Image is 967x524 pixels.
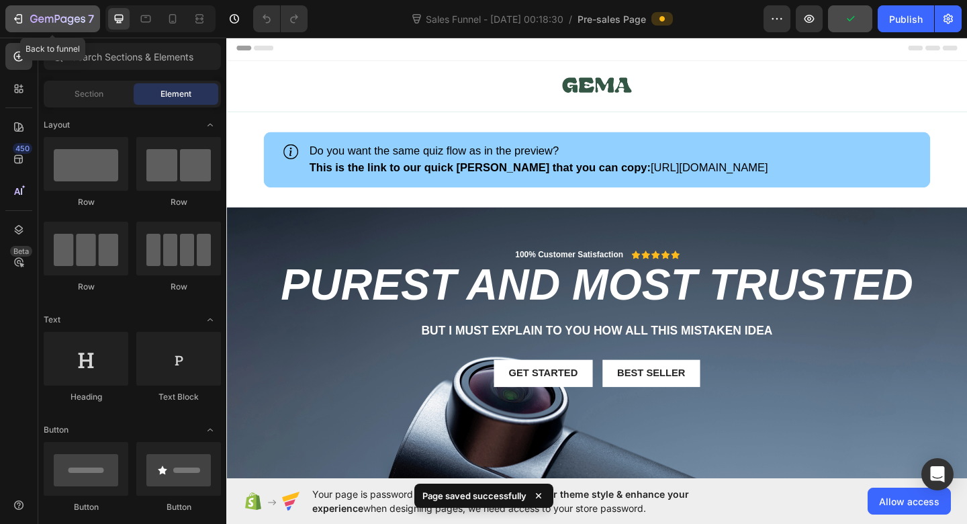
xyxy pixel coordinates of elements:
p: [URL][DOMAIN_NAME] [90,135,589,153]
span: Toggle open [199,114,221,136]
div: Heading [44,391,128,403]
span: Section [75,88,103,100]
div: Undo/Redo [253,5,308,32]
span: Layout [44,119,70,131]
div: Button [44,501,128,513]
span: Sales Funnel - [DATE] 00:18:30 [423,12,566,26]
div: Publish [889,12,923,26]
button: 7 [5,5,100,32]
img: gempages_585882437628723907-54c32f03-34f7-4562-bfed-d711bcccc6e5.png [365,36,441,72]
span: Element [160,88,191,100]
span: Pre-sales Page [578,12,646,26]
div: Button [136,501,221,513]
div: Beta [10,246,32,257]
button: Allow access [868,488,951,515]
div: Text Block [136,391,221,403]
span: / [569,12,572,26]
span: Your page is password protected. To when designing pages, we need access to your store password. [312,487,741,515]
button: Publish [878,5,934,32]
h2: Purest and Most trusted [10,246,796,296]
div: Open Intercom Messenger [921,458,954,490]
span: Button [44,424,68,436]
span: Toggle open [199,419,221,441]
p: Page saved successfully [422,489,526,503]
span: Allow access [879,494,939,509]
p: But I must explain to you how all this mistaken idea [11,313,794,330]
div: Row [44,281,128,293]
iframe: Design area [226,36,967,480]
p: 7 [88,11,94,27]
div: Best Seller [425,361,499,375]
strong: This is the link to our quick [PERSON_NAME] that you can copy: [90,137,461,150]
div: Row [136,196,221,208]
span: Toggle open [199,309,221,331]
span: Text [44,314,60,326]
button: Best Seller [409,353,515,383]
div: Get started [307,361,382,375]
div: Row [136,281,221,293]
p: Do you want the same quiz flow as in the preview? [90,117,589,135]
p: 100% Customer Satisfaction [314,233,432,245]
div: 450 [13,143,32,154]
input: Search Sections & Elements [44,43,221,70]
div: Row [44,196,128,208]
button: Get started [291,353,398,383]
